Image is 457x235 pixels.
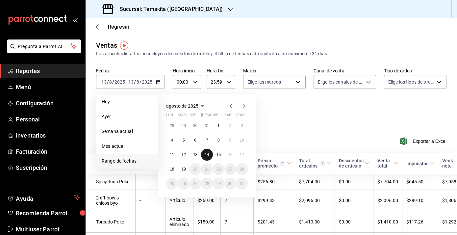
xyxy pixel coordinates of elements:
[221,190,254,211] td: 7
[102,128,153,135] span: Semana actual
[166,102,206,110] button: agosto de 2025
[236,163,248,175] button: 24 de agosto de 2025
[224,113,231,120] abbr: sábado
[240,167,244,171] abbr: 24 de agosto de 2025
[96,50,446,57] div: Los artículos listados no incluyen descuentos de orden y el filtro de fechas está limitado a un m...
[16,163,80,172] span: Suscripción
[205,123,209,128] abbr: 31 de julio de 2025
[229,138,231,143] abbr: 9 de agosto de 2025
[217,138,220,143] abbr: 8 de agosto de 2025
[318,79,364,85] span: Elige los canales de venta
[86,211,136,233] td: Toreado Poke
[16,99,80,108] span: Configuración
[314,68,376,73] label: Canal de venta
[295,211,335,233] td: $1,410.00
[181,167,186,171] abbr: 19 de agosto de 2025
[295,190,335,211] td: $2,096.00
[120,41,128,50] img: Tooltip marker
[201,163,213,175] button: 21 de agosto de 2025
[224,178,236,190] button: 30 de agosto de 2025
[166,120,178,132] button: 28 de julio de 2025
[136,174,165,190] td: -
[228,181,232,186] abbr: 30 de agosto de 2025
[16,115,80,124] span: Personal
[72,17,78,22] button: open_drawer_menu
[171,138,173,143] abbr: 4 de agosto de 2025
[193,211,221,233] td: $150.00
[201,178,213,190] button: 28 de agosto de 2025
[406,161,434,166] span: Impuestos
[373,211,402,233] td: $1,410.00
[181,152,186,157] abbr: 12 de agosto de 2025
[193,190,221,211] td: $269.00
[190,178,201,190] button: 27 de agosto de 2025
[221,211,254,233] td: 7
[339,158,369,169] span: Descuentos de artículo
[402,174,438,190] td: $645.50
[190,120,201,132] button: 30 de julio de 2025
[96,40,117,50] div: Ventas
[229,123,231,128] abbr: 2 de agosto de 2025
[86,174,136,190] td: Spicy Tuna Poke
[299,158,325,169] div: Total artículos
[190,134,201,146] button: 6 de agosto de 2025
[216,152,221,157] abbr: 15 de agosto de 2025
[136,79,140,85] input: --
[190,149,201,161] button: 13 de agosto de 2025
[201,113,240,120] abbr: jueves
[243,68,306,73] label: Marca
[112,79,114,85] span: /
[402,211,438,233] td: $117.26
[213,149,224,161] button: 15 de agosto de 2025
[295,174,335,190] td: $7,704.00
[86,190,136,211] td: 2 x 1 bowls chicos byo
[213,120,224,132] button: 1 de agosto de 2025
[258,158,291,169] span: Precio promedio
[16,209,80,218] span: Recomienda Parrot
[114,5,223,13] h3: Sucursal: Temakita ([GEOGRAPHIC_DATA])
[102,98,153,105] span: Hoy
[339,158,364,169] div: Descuentos de artículo
[193,152,197,157] abbr: 13 de agosto de 2025
[107,79,109,85] span: /
[166,113,173,120] abbr: lunes
[181,181,186,186] abbr: 26 de agosto de 2025
[166,178,178,190] button: 25 de agosto de 2025
[240,181,244,186] abbr: 31 de agosto de 2025
[224,134,236,146] button: 9 de agosto de 2025
[240,138,244,143] abbr: 10 de agosto de 2025
[205,152,209,157] abbr: 14 de agosto de 2025
[377,158,393,169] div: Venta total
[96,24,130,30] button: Regresar
[401,137,446,145] span: Exportar a Excel
[213,178,224,190] button: 29 de agosto de 2025
[170,123,174,128] abbr: 28 de julio de 2025
[134,79,136,85] span: /
[166,163,178,175] button: 18 de agosto de 2025
[16,66,80,75] span: Reportes
[236,134,248,146] button: 10 de agosto de 2025
[254,190,295,211] td: $299.43
[213,163,224,175] button: 22 de agosto de 2025
[102,143,153,150] span: Mes actual
[170,152,174,157] abbr: 11 de agosto de 2025
[280,161,285,166] svg: Precio promedio = Total artículos / cantidad
[190,113,196,120] abbr: miércoles
[205,167,209,171] abbr: 21 de agosto de 2025
[241,123,243,128] abbr: 3 de agosto de 2025
[178,149,189,161] button: 12 de agosto de 2025
[16,194,71,201] span: Ayuda
[108,24,130,30] span: Regresar
[373,190,402,211] td: $2,096.00
[128,79,134,85] input: --
[181,123,186,128] abbr: 29 de julio de 2025
[247,79,281,85] span: Elige las marcas
[236,120,248,132] button: 3 de agosto de 2025
[224,120,236,132] button: 2 de agosto de 2025
[216,167,221,171] abbr: 22 de agosto de 2025
[206,138,208,143] abbr: 7 de agosto de 2025
[201,149,213,161] button: 14 de agosto de 2025
[213,113,218,120] abbr: viernes
[165,190,193,211] td: Artículo
[216,181,221,186] abbr: 29 de agosto de 2025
